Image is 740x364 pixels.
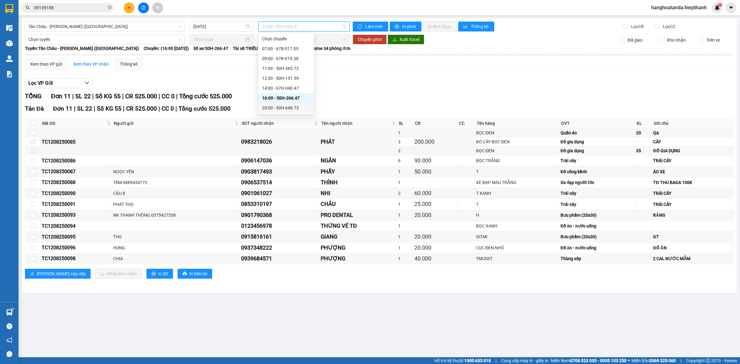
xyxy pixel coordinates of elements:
[414,254,456,263] div: 40.000
[42,200,111,208] div: TC1208250091
[97,105,121,112] span: Số KG 55
[414,156,456,165] div: 90.000
[75,92,91,100] span: SL 22
[358,24,363,29] span: sync
[262,65,310,72] div: 11:00 - 50H-365.72
[242,120,313,127] span: SĐT người nhận
[414,211,456,219] div: 20.000
[6,71,13,77] img: solution-icon
[561,157,634,164] div: Trái cây
[42,222,111,230] div: TC1208250094
[653,157,732,164] div: TRÁI CÂY
[471,23,489,30] span: Thống kê
[262,75,310,82] div: 12:30 - 50H-151.59
[628,359,630,362] span: ⚪️
[241,178,319,187] div: 0906537514
[42,168,111,175] div: TC1208250087
[127,6,131,10] span: plus
[28,35,181,44] span: Chọn tuyến
[653,129,732,136] div: QA
[561,223,634,229] div: Đồ ăn - nước uống
[258,34,314,44] div: Chọn chuyến
[653,201,732,208] div: TRÁI CÂY
[398,233,412,240] div: 1
[321,232,396,241] div: GIANG
[241,200,319,208] div: 0853310197
[12,308,14,310] sup: 1
[124,2,134,13] button: plus
[320,129,397,155] td: PHÁT
[365,23,383,30] span: Làm mới
[719,3,721,7] span: 1
[241,254,319,263] div: 0939684571
[240,177,320,188] td: 0906537514
[122,92,124,100] span: |
[476,244,558,251] div: CỤC ĐEN NHỎ
[152,2,163,13] button: aim
[320,221,397,231] td: THỨNG VÉ TĐ
[113,201,239,208] div: PHÁT THỌ
[653,244,732,251] div: ĐỒ ĂN
[241,156,319,165] div: 0906147036
[42,244,111,252] div: TC1208250096
[398,157,412,164] div: 6
[113,255,239,262] div: CHIA
[120,61,138,67] div: Thống kê
[320,177,397,188] td: THÌNH
[240,129,320,155] td: 0983218026
[241,222,319,230] div: 0123456978
[155,6,160,10] span: aim
[233,45,282,52] span: Tài xế: TRIỀU ( CHUỘNG )
[395,24,400,29] span: printer
[37,270,86,277] span: [PERSON_NAME] sắp xếp
[728,5,734,10] span: caret-down
[390,22,421,31] button: printerIn phơi
[706,358,710,363] span: copyright
[476,255,558,262] div: TMUSST
[241,189,319,198] div: 0901061027
[629,23,645,30] span: Lọc CR
[77,105,92,112] span: SL 22
[41,231,112,242] td: TC1208250095
[321,189,396,198] div: NHI
[320,199,397,210] td: CHÂU
[240,155,320,166] td: 0906147036
[653,138,732,145] div: CÂY
[414,243,456,252] div: 20.000
[41,129,112,155] td: TC1208250085
[34,4,107,11] input: Tìm tên, số ĐT hoặc mã đơn
[397,118,413,129] th: SL
[646,4,712,11] span: hanghoatanda.hiepthanh
[398,244,412,251] div: 1
[398,179,412,186] div: 1
[113,168,239,175] div: NGỌC YẾN
[653,147,732,154] div: ĐỒ GIA DỤNG
[476,138,558,145] div: BÓ CÂY BỌC ĐEN
[241,137,319,146] div: 0983218026
[138,2,149,13] button: file-add
[262,22,346,31] span: 16:00 - 50H-266.47
[561,129,634,136] div: Quần áo
[321,167,396,176] div: PHẤY
[6,337,12,343] span: notification
[464,358,491,363] strong: 1900 633 818
[25,92,42,100] span: TỔNG
[241,243,319,252] div: 0937348222
[561,168,634,175] div: Đồ cồng kềnh
[414,189,456,198] div: 60.000
[286,45,351,52] span: Loại xe: Limousine 34 phòng đơn
[414,232,456,241] div: 20.000
[321,178,396,187] div: THÌNH
[25,105,44,112] span: Tản Đà
[28,22,181,31] span: Tân Châu - Hồ Chí Minh (Giường)
[653,255,732,262] div: 2 CAL NƯỚC MẮM
[476,201,558,208] div: T
[240,210,320,221] td: 0901790368
[320,188,397,199] td: NHI
[262,104,310,111] div: 20:00 - 50H-648.73
[660,23,676,30] span: Lọc CC
[73,61,109,67] div: Xem theo VP nhận
[5,4,13,13] img: logo-vxr
[26,6,30,10] span: search
[714,5,720,10] img: icon-new-feature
